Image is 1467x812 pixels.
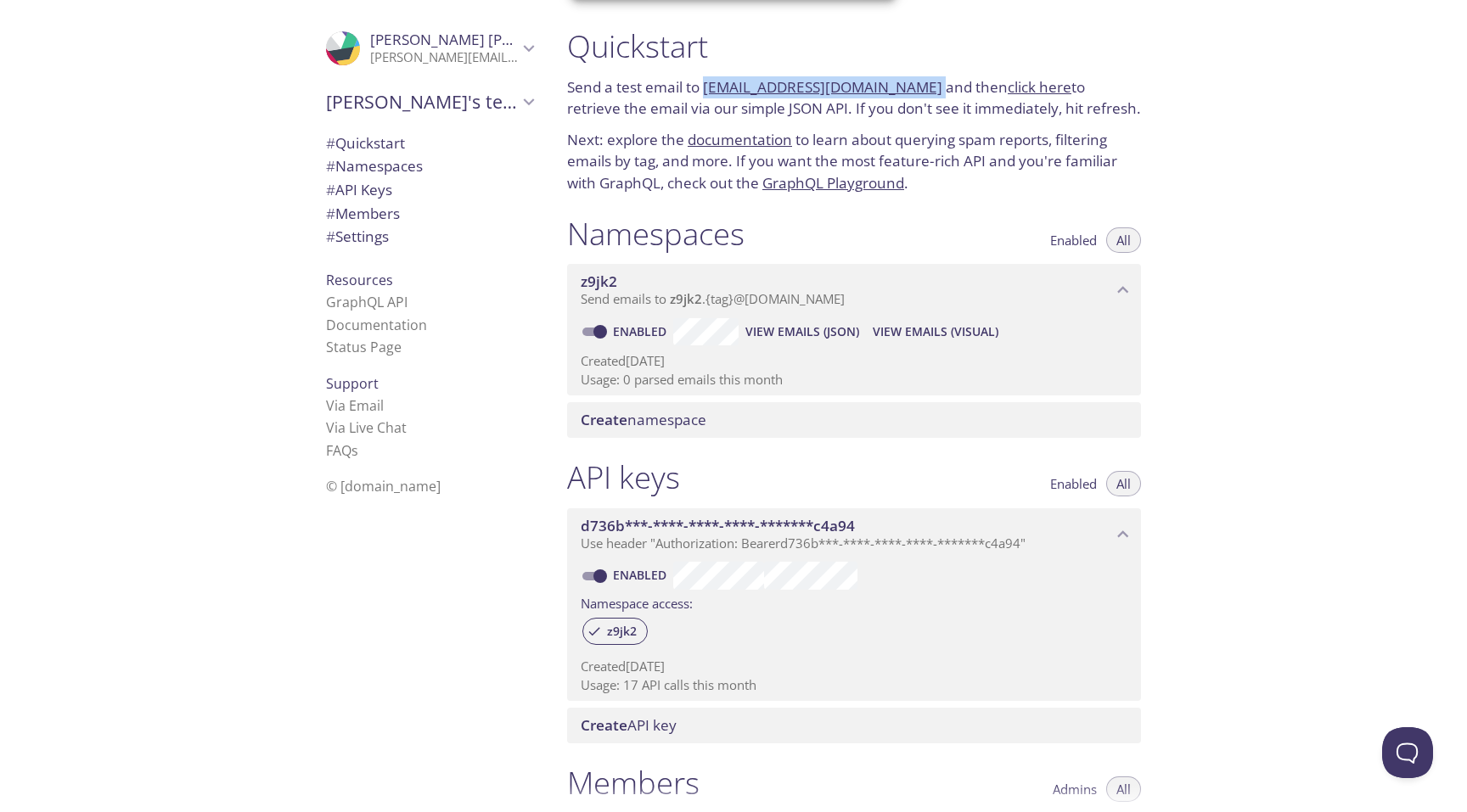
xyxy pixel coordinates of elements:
button: View Emails (Visual) [866,318,1005,345]
a: Documentation [326,316,427,334]
div: API Keys [312,178,547,202]
span: # [326,204,335,223]
div: Namespaces [312,154,547,178]
span: API key [581,715,677,735]
button: All [1106,471,1141,496]
a: documentation [688,130,792,149]
div: Carlos Rodriguez [312,20,547,76]
h1: Quickstart [567,27,1141,65]
span: View Emails (JSON) [745,322,859,342]
div: Create API Key [567,708,1141,743]
a: Via Live Chat [326,418,407,437]
button: All [1106,227,1141,253]
div: Team Settings [312,225,547,249]
div: Carlos's team [312,80,547,124]
p: Created [DATE] [581,658,1127,675]
p: Send a test email to and then to retrieve the email via our simple JSON API. If you don't see it ... [567,76,1141,120]
div: Members [312,202,547,226]
span: # [326,156,335,176]
span: Members [326,204,400,223]
span: z9jk2 [581,272,617,291]
span: Namespaces [326,156,423,176]
p: Usage: 0 parsed emails this month [581,371,1127,389]
span: Quickstart [326,133,405,153]
a: GraphQL API [326,293,407,311]
span: Resources [326,271,393,289]
div: Quickstart [312,132,547,155]
a: Via Email [326,396,384,415]
button: All [1106,776,1141,802]
a: GraphQL Playground [762,173,904,193]
a: [EMAIL_ADDRESS][DOMAIN_NAME] [703,77,942,97]
span: [PERSON_NAME] [PERSON_NAME] [370,30,603,49]
div: Create namespace [567,402,1141,438]
span: [PERSON_NAME]'s team [326,90,518,114]
a: FAQ [326,441,358,460]
a: Enabled [610,323,673,339]
button: View Emails (JSON) [739,318,866,345]
span: # [326,180,335,199]
div: z9jk2 [582,618,648,645]
span: namespace [581,410,706,429]
div: z9jk2 namespace [567,264,1141,316]
span: z9jk2 [670,290,702,307]
span: Settings [326,227,389,246]
iframe: Help Scout Beacon - Open [1382,727,1433,778]
span: Create [581,410,627,429]
span: # [326,227,335,246]
label: Namespace access: [581,590,693,614]
button: Enabled [1040,227,1107,253]
span: Send emails to . {tag} @[DOMAIN_NAME] [581,290,845,307]
h1: Namespaces [567,215,745,253]
span: © [DOMAIN_NAME] [326,477,441,496]
span: View Emails (Visual) [873,322,998,342]
span: API Keys [326,180,392,199]
button: Admins [1043,776,1107,802]
p: Created [DATE] [581,352,1127,370]
h1: API keys [567,458,680,496]
a: Enabled [610,567,673,583]
span: Support [326,374,379,393]
span: Create [581,715,627,735]
span: s [351,441,358,460]
h1: Members [567,764,700,802]
p: Next: explore the to learn about querying spam reports, filtering emails by tag, and more. If you... [567,129,1141,194]
a: click here [1008,77,1071,97]
button: Enabled [1040,471,1107,496]
span: z9jk2 [597,624,647,639]
p: Usage: 17 API calls this month [581,676,1127,694]
a: Status Page [326,338,402,356]
p: [PERSON_NAME][EMAIL_ADDRESS][PERSON_NAME][DOMAIN_NAME] [370,49,518,66]
span: # [326,133,335,153]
